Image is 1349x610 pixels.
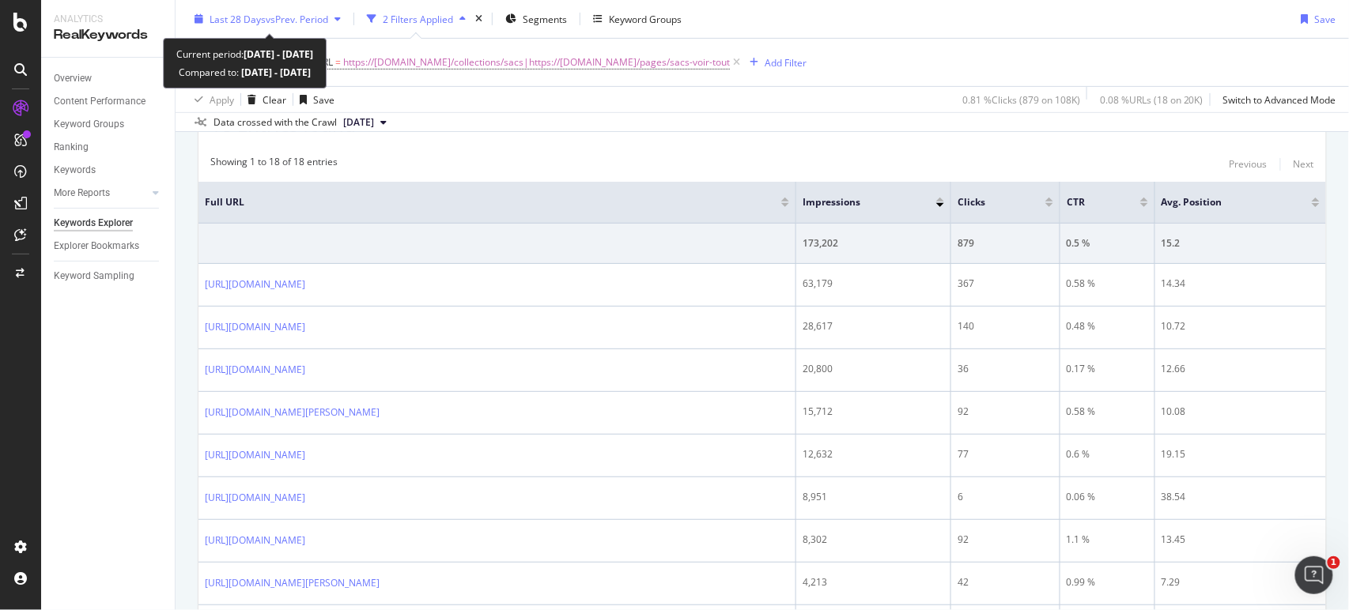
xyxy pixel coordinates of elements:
div: 92 [958,405,1053,419]
iframe: Intercom live chat [1295,556,1333,594]
a: Explorer Bookmarks [54,238,164,254]
div: Save [1315,12,1336,25]
div: Keywords [54,162,96,179]
span: 1 [1328,556,1340,569]
div: Compared to: [179,63,311,81]
a: Content Performance [54,93,164,110]
a: [URL][DOMAIN_NAME][PERSON_NAME] [205,575,380,591]
button: Apply [188,87,234,112]
a: Keywords [54,162,164,179]
div: 1.1 % [1067,533,1148,547]
div: 15,712 [803,405,944,419]
div: Analytics [54,13,162,26]
div: 8,951 [803,490,944,504]
div: Save [313,92,334,106]
div: 20,800 [803,362,944,376]
button: Next [1294,155,1314,174]
div: 0.5 % [1067,236,1148,250]
span: https://[DOMAIN_NAME]/collections/sacs|https://[DOMAIN_NAME]/pages/sacs-voir-tout [343,51,730,73]
div: 92 [958,533,1053,547]
div: 0.6 % [1067,447,1148,461]
div: 13.45 [1162,533,1320,547]
div: 14.34 [1162,277,1320,291]
a: Keyword Groups [54,116,164,133]
div: Explorer Bookmarks [54,238,139,254]
a: [URL][DOMAIN_NAME] [205,533,305,548]
a: Keywords Explorer [54,215,164,232]
div: Content Performance [54,93,145,110]
div: More Reports [54,185,110,201]
a: [URL][DOMAIN_NAME] [205,319,305,335]
div: Showing 1 to 18 of 18 entries [210,155,338,174]
button: Segments [499,6,573,32]
div: 2 Filters Applied [383,12,453,25]
div: 173,202 [803,236,944,250]
button: Save [1295,6,1336,32]
b: [DATE] - [DATE] [244,47,313,61]
a: Keyword Sampling [54,268,164,284]
div: 0.99 % [1067,575,1148,589]
div: 0.06 % [1067,490,1148,504]
div: Switch to Advanced Mode [1223,92,1336,106]
span: Avg. Position [1162,195,1288,209]
div: 0.81 % Clicks ( 879 on 108K ) [962,92,1080,106]
div: 8,302 [803,533,944,547]
a: [URL][DOMAIN_NAME] [205,277,305,292]
div: 0.48 % [1067,319,1148,333]
div: 42 [958,575,1053,589]
a: [URL][DOMAIN_NAME] [205,490,305,506]
span: = [335,55,341,69]
a: [URL][DOMAIN_NAME] [205,447,305,463]
div: Next [1294,157,1314,171]
button: Clear [241,87,286,112]
div: 77 [958,447,1053,461]
div: 10.08 [1162,405,1320,419]
span: Last 28 Days [210,12,266,25]
div: Ranking [54,139,89,156]
div: 10.72 [1162,319,1320,333]
span: Clicks [958,195,1022,209]
a: [URL][DOMAIN_NAME][PERSON_NAME] [205,405,380,420]
div: Apply [210,92,234,106]
div: 6 [958,490,1053,504]
div: 28,617 [803,319,944,333]
a: Overview [54,70,164,87]
div: Keyword Groups [54,116,124,133]
button: [DATE] [337,113,393,132]
div: 15.2 [1162,236,1320,250]
span: Segments [523,12,567,25]
div: RealKeywords [54,26,162,44]
div: 7.29 [1162,575,1320,589]
div: Current period: [176,45,313,63]
button: Switch to Advanced Mode [1217,87,1336,112]
div: 879 [958,236,1053,250]
div: 19.15 [1162,447,1320,461]
div: 38.54 [1162,490,1320,504]
a: [URL][DOMAIN_NAME] [205,362,305,378]
div: 12,632 [803,447,944,461]
a: More Reports [54,185,148,201]
div: Keyword Sampling [54,268,134,284]
div: 0.58 % [1067,405,1148,419]
div: Overview [54,70,92,87]
button: Save [293,87,334,112]
a: Ranking [54,139,164,156]
div: 367 [958,277,1053,291]
button: Previous [1230,155,1268,174]
span: vs Prev. Period [266,12,328,25]
div: 4,213 [803,575,944,589]
div: 36 [958,362,1053,376]
button: Add Filter [743,53,807,72]
div: Keyword Groups [609,12,682,25]
div: Clear [263,92,286,106]
span: 2025 Aug. 6th [343,115,374,130]
button: Keyword Groups [587,6,688,32]
b: [DATE] - [DATE] [239,66,311,79]
div: 140 [958,319,1053,333]
div: 0.17 % [1067,362,1148,376]
div: Data crossed with the Crawl [213,115,337,130]
button: 2 Filters Applied [361,6,472,32]
div: Previous [1230,157,1268,171]
div: 12.66 [1162,362,1320,376]
span: CTR [1067,195,1117,209]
